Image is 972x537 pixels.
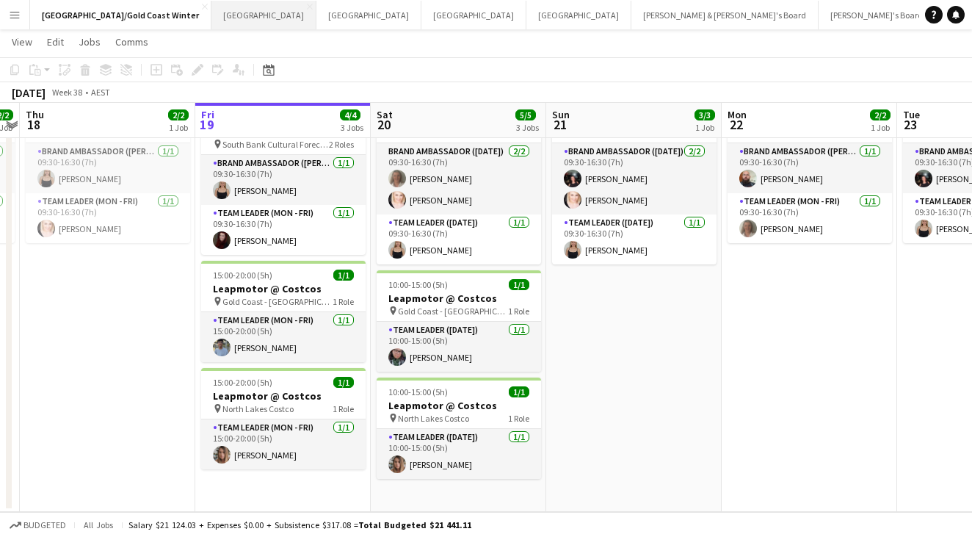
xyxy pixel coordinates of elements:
span: 1 Role [333,296,354,307]
span: Thu [26,108,44,121]
app-card-role: Brand Ambassador ([DATE])2/209:30-16:30 (7h)[PERSON_NAME][PERSON_NAME] [377,143,541,215]
span: North Lakes Costco [222,403,294,414]
span: Gold Coast - [GEOGRAPHIC_DATA] [222,296,333,307]
span: 15:00-20:00 (5h) [213,377,272,388]
span: Edit [47,35,64,48]
span: 4/4 [340,109,360,120]
div: 1 Job [871,122,890,133]
button: [GEOGRAPHIC_DATA]/Gold Coast Winter [30,1,211,29]
h3: Leapmotor @ Costcos [201,389,366,403]
span: 5/5 [515,109,536,120]
span: 1 Role [508,413,529,424]
span: 22 [725,116,747,133]
span: Sat [377,108,393,121]
button: [GEOGRAPHIC_DATA] [421,1,526,29]
span: 23 [901,116,920,133]
div: 3 Jobs [516,122,539,133]
span: South Bank Cultural Forecourt [222,139,329,150]
span: Total Budgeted $21 441.11 [358,519,471,530]
div: [DATE] [12,85,46,100]
span: Jobs [79,35,101,48]
h3: Leapmotor @ Costcos [377,399,541,412]
button: [PERSON_NAME] & [PERSON_NAME]'s Board [631,1,819,29]
app-card-role: Team Leader ([DATE])1/109:30-16:30 (7h)[PERSON_NAME] [552,215,717,264]
span: All jobs [81,519,116,530]
span: Comms [115,35,148,48]
span: 18 [23,116,44,133]
span: 2 Roles [329,139,354,150]
app-job-card: 10:00-15:00 (5h)1/1Leapmotor @ Costcos Gold Coast - [GEOGRAPHIC_DATA]1 RoleTeam Leader ([DATE])1/... [377,270,541,372]
div: 1 Job [169,122,188,133]
span: 19 [199,116,214,133]
app-card-role: Team Leader ([DATE])1/109:30-16:30 (7h)[PERSON_NAME] [377,215,541,264]
span: 15:00-20:00 (5h) [213,270,272,281]
app-job-card: In progress09:30-16:30 (7h)2/2ANZ House of Falcons South Bank Cultural Forecourt2 RolesBrand Amba... [201,92,366,255]
div: 3 Jobs [341,122,363,133]
app-job-card: 09:30-16:30 (7h)3/3ANZ House of Falcons South Bank Cultural Forecourt2 RolesBrand Ambassador ([DA... [552,92,717,264]
div: 1 Job [695,122,714,133]
span: 1/1 [509,279,529,290]
span: 2/2 [168,109,189,120]
span: Mon [728,108,747,121]
button: [GEOGRAPHIC_DATA] [316,1,421,29]
button: [GEOGRAPHIC_DATA] [211,1,316,29]
app-card-role: Team Leader ([DATE])1/110:00-15:00 (5h)[PERSON_NAME] [377,429,541,479]
span: 10:00-15:00 (5h) [388,279,448,290]
a: Comms [109,32,154,51]
span: Tue [903,108,920,121]
app-job-card: 15:00-20:00 (5h)1/1Leapmotor @ Costcos Gold Coast - [GEOGRAPHIC_DATA]1 RoleTeam Leader (Mon - Fri... [201,261,366,362]
span: 10:00-15:00 (5h) [388,386,448,397]
app-card-role: Team Leader ([DATE])1/110:00-15:00 (5h)[PERSON_NAME] [377,322,541,372]
app-card-role: Team Leader (Mon - Fri)1/109:30-16:30 (7h)[PERSON_NAME] [201,205,366,255]
div: Salary $21 124.03 + Expenses $0.00 + Subsistence $317.08 = [128,519,471,530]
span: 1 Role [508,306,529,317]
app-card-role: Team Leader (Mon - Fri)1/115:00-20:00 (5h)[PERSON_NAME] [201,312,366,362]
app-job-card: 09:30-16:30 (7h)3/3ANZ House of Falcons South Bank Cultural Forecourt2 RolesBrand Ambassador ([DA... [377,92,541,264]
app-card-role: Team Leader (Mon - Fri)1/115:00-20:00 (5h)[PERSON_NAME] [201,419,366,469]
span: North Lakes Costco [398,413,469,424]
span: Sun [552,108,570,121]
app-job-card: 15:00-20:00 (5h)1/1Leapmotor @ Costcos North Lakes Costco1 RoleTeam Leader (Mon - Fri)1/115:00-20... [201,368,366,469]
app-job-card: 09:30-16:30 (7h)2/2ANZ House of Falcons South Bank Cultural Forecourt2 RolesBrand Ambassador ([PE... [26,92,190,243]
app-card-role: Brand Ambassador ([DATE])2/209:30-16:30 (7h)[PERSON_NAME][PERSON_NAME] [552,143,717,215]
app-job-card: 09:30-16:30 (7h)2/2ANZ House of Falcons South Bank Cultural Forecourt2 RolesBrand Ambassador ([PE... [728,92,892,243]
h3: Leapmotor @ Costcos [377,292,541,305]
span: Gold Coast - [GEOGRAPHIC_DATA] [398,306,508,317]
app-card-role: Brand Ambassador ([PERSON_NAME])1/109:30-16:30 (7h)[PERSON_NAME] [26,143,190,193]
span: 1/1 [509,386,529,397]
a: Jobs [73,32,106,51]
app-job-card: 10:00-15:00 (5h)1/1Leapmotor @ Costcos North Lakes Costco1 RoleTeam Leader ([DATE])1/110:00-15:00... [377,378,541,479]
span: 3/3 [694,109,715,120]
span: 1/1 [333,270,354,281]
app-card-role: Team Leader (Mon - Fri)1/109:30-16:30 (7h)[PERSON_NAME] [728,193,892,243]
span: 21 [550,116,570,133]
span: Week 38 [48,87,85,98]
app-card-role: Brand Ambassador ([PERSON_NAME])1/109:30-16:30 (7h)[PERSON_NAME] [201,155,366,205]
button: Budgeted [7,517,68,533]
app-card-role: Team Leader (Mon - Fri)1/109:30-16:30 (7h)[PERSON_NAME] [26,193,190,243]
span: Budgeted [23,520,66,530]
a: View [6,32,38,51]
span: Fri [201,108,214,121]
span: 2/2 [870,109,891,120]
button: [PERSON_NAME]'s Board [819,1,935,29]
app-card-role: Brand Ambassador ([PERSON_NAME])1/109:30-16:30 (7h)[PERSON_NAME] [728,143,892,193]
span: 1/1 [333,377,354,388]
span: 1 Role [333,403,354,414]
span: View [12,35,32,48]
div: AEST [91,87,110,98]
h3: Leapmotor @ Costcos [201,282,366,295]
button: [GEOGRAPHIC_DATA] [526,1,631,29]
span: 20 [374,116,393,133]
a: Edit [41,32,70,51]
